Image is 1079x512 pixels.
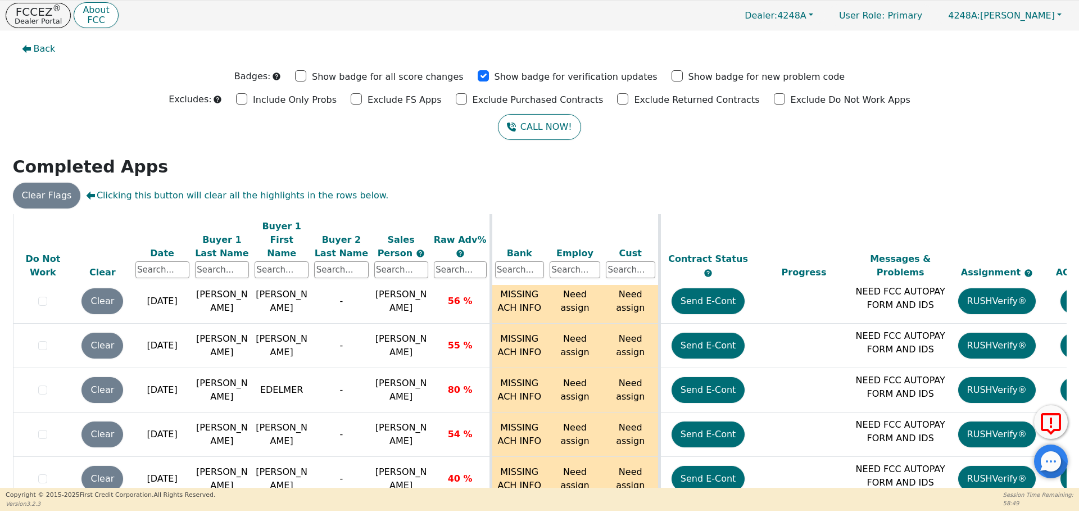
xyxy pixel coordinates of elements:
td: - [311,413,371,457]
strong: Completed Apps [13,157,169,176]
td: [PERSON_NAME] [192,413,252,457]
p: Show badge for all score changes [312,70,464,84]
input: Search... [550,261,600,278]
input: Search... [314,261,368,278]
div: Date [135,246,189,260]
td: EDELMER [252,368,311,413]
p: Exclude Returned Contracts [634,93,759,107]
button: RUSHVerify® [958,466,1036,492]
p: Show badge for new problem code [688,70,845,84]
button: RUSHVerify® [958,288,1036,314]
p: Exclude Purchased Contracts [473,93,604,107]
button: Clear [81,377,123,403]
span: [PERSON_NAME] [375,466,427,491]
button: Send E-Cont [672,466,745,492]
td: [PERSON_NAME] [192,279,252,324]
button: AboutFCC [74,2,118,29]
button: Dealer:4248A [733,7,825,24]
td: Need assign [547,324,603,368]
input: Search... [374,261,428,278]
td: - [311,457,371,501]
input: Search... [195,261,249,278]
td: MISSING ACH INFO [491,324,547,368]
span: Contract Status [668,253,748,264]
td: MISSING ACH INFO [491,279,547,324]
td: [DATE] [133,413,192,457]
td: Need assign [603,413,659,457]
span: User Role : [839,10,885,21]
td: [PERSON_NAME] [192,457,252,501]
span: Dealer: [745,10,777,21]
p: Include Only Probs [253,93,337,107]
button: Clear Flags [13,183,81,209]
input: Search... [495,261,545,278]
button: Clear [81,288,123,314]
span: [PERSON_NAME] [375,378,427,402]
td: [DATE] [133,279,192,324]
td: Need assign [603,457,659,501]
p: Version 3.2.3 [6,500,215,508]
p: NEED FCC AUTOPAY FORM AND IDS [855,374,946,401]
span: [PERSON_NAME] [948,10,1055,21]
input: Search... [434,261,487,278]
td: MISSING ACH INFO [491,368,547,413]
div: Do Not Work [16,252,70,279]
p: Primary [828,4,933,26]
div: Buyer 1 Last Name [195,233,249,260]
p: NEED FCC AUTOPAY FORM AND IDS [855,418,946,445]
span: Assignment [961,267,1024,278]
button: Send E-Cont [672,333,745,359]
td: Need assign [547,413,603,457]
td: [PERSON_NAME] [252,279,311,324]
p: NEED FCC AUTOPAY FORM AND IDS [855,329,946,356]
p: Copyright © 2015- 2025 First Credit Corporation. [6,491,215,500]
p: FCC [83,16,109,25]
button: Send E-Cont [672,422,745,447]
td: MISSING ACH INFO [491,413,547,457]
td: Need assign [547,368,603,413]
span: 4248A: [948,10,980,21]
td: MISSING ACH INFO [491,457,547,501]
td: [DATE] [133,368,192,413]
span: 40 % [448,473,473,484]
sup: ® [53,3,61,13]
div: Employ [550,246,600,260]
td: [DATE] [133,324,192,368]
button: FCCEZ®Dealer Portal [6,3,71,28]
button: Clear [81,466,123,492]
button: RUSHVerify® [958,333,1036,359]
span: [PERSON_NAME] [375,333,427,357]
span: All Rights Reserved. [153,491,215,499]
td: - [311,324,371,368]
span: 4248A [745,10,806,21]
div: Buyer 1 First Name [255,219,309,260]
button: Clear [81,333,123,359]
span: [PERSON_NAME] [375,422,427,446]
span: 54 % [448,429,473,439]
td: Need assign [547,279,603,324]
div: Messages & Problems [855,252,946,279]
button: Back [13,36,65,62]
td: Need assign [547,457,603,501]
td: [PERSON_NAME] [252,457,311,501]
p: 58:49 [1003,499,1073,508]
span: 56 % [448,296,473,306]
p: NEED FCC AUTOPAY FORM AND IDS [855,463,946,490]
p: Session Time Remaining: [1003,491,1073,499]
button: 4248A:[PERSON_NAME] [936,7,1073,24]
p: Badges: [234,70,271,83]
p: FCCEZ [15,6,62,17]
span: Sales Person [378,234,416,258]
p: NEED FCC AUTOPAY FORM AND IDS [855,285,946,312]
span: [PERSON_NAME] [375,289,427,313]
div: Clear [75,266,129,279]
button: CALL NOW! [498,114,581,140]
td: [PERSON_NAME] [252,324,311,368]
td: [DATE] [133,457,192,501]
button: RUSHVerify® [958,377,1036,403]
